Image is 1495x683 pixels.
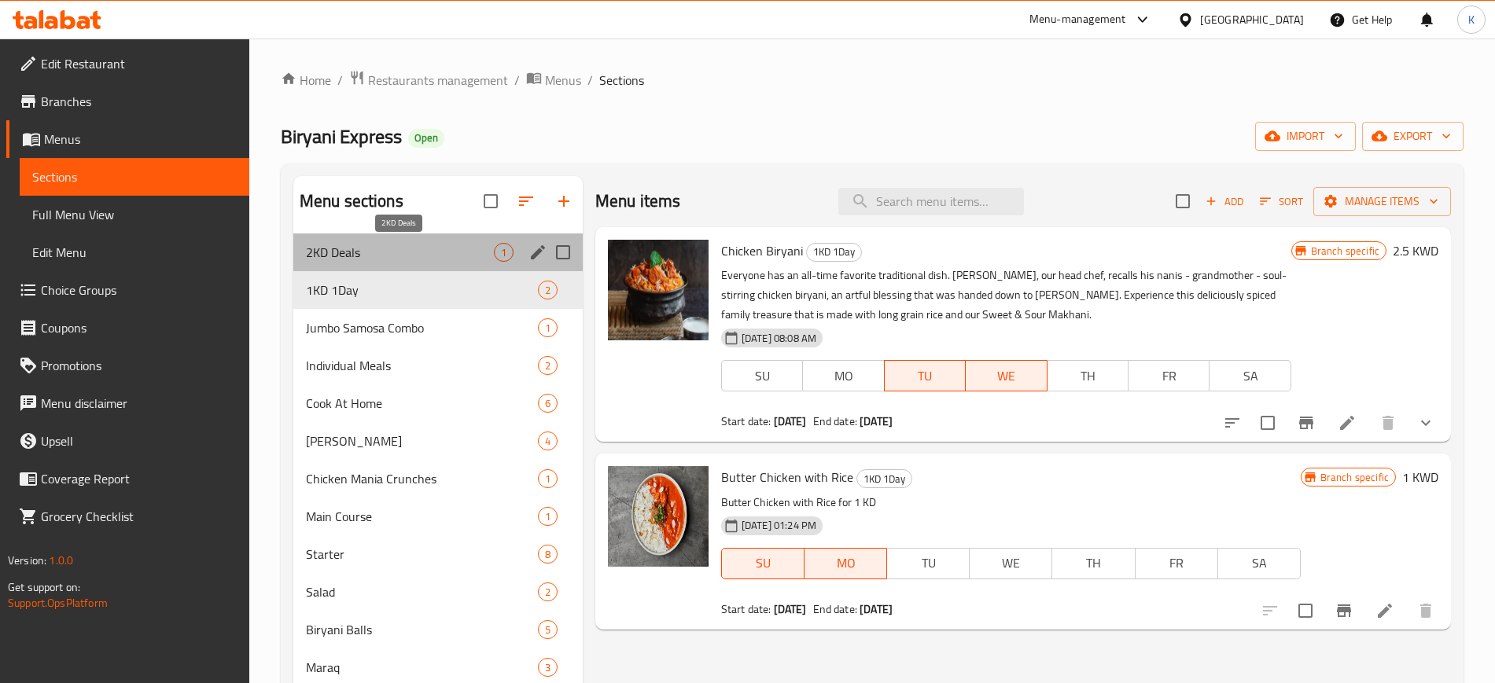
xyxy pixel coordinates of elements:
button: Manage items [1313,187,1451,216]
span: 3 [539,660,557,675]
div: Chicken Mania Crunches1 [293,460,583,498]
a: Grocery Checklist [6,498,249,535]
span: Branches [41,92,237,111]
span: Sort sections [507,182,545,220]
div: items [494,243,514,262]
span: Promotions [41,356,237,375]
div: Starter8 [293,535,583,573]
span: SA [1224,552,1294,575]
span: Coverage Report [41,469,237,488]
a: Edit menu item [1375,601,1394,620]
span: 2KD Deals [306,243,494,262]
div: Jumbo Samosa Combo1 [293,309,583,347]
span: Individual Meals [306,356,538,375]
div: Main Course1 [293,498,583,535]
span: Branch specific [1305,244,1386,259]
button: Add [1199,189,1250,214]
span: 1KD 1Day [807,243,861,261]
span: Edit Menu [32,243,237,262]
b: [DATE] [860,599,893,619]
span: [DATE] 01:24 PM [735,518,823,533]
span: Start date: [721,411,771,431]
div: Chicken Mania Crunches [306,469,538,488]
svg: Show Choices [1416,413,1435,432]
div: Starter [306,545,538,564]
span: SU [728,365,797,387]
div: items [538,431,558,450]
button: WE [966,360,1048,391]
span: 1 [495,245,513,260]
span: 1.0.0 [49,550,73,571]
button: MO [802,360,884,391]
span: TH [1054,365,1122,387]
span: 2 [539,283,557,298]
div: items [538,394,558,413]
span: Biryani Express [281,119,402,154]
span: Butter Chicken with Rice [721,465,853,489]
button: TH [1051,548,1135,579]
span: 1KD 1Day [306,281,538,299]
button: export [1362,122,1464,151]
span: Get support on: [8,577,80,597]
div: 1KD 1Day [856,469,912,488]
span: Biryani Balls [306,620,538,639]
span: Add item [1199,189,1250,214]
span: Add [1203,193,1246,211]
span: 1 [539,509,557,524]
img: Chicken Biryani [608,240,709,340]
span: TU [891,365,959,387]
span: Maraq [306,658,538,677]
span: Select all sections [474,185,507,218]
span: Coupons [41,318,237,337]
input: search [838,188,1024,215]
span: Menu disclaimer [41,394,237,413]
div: 2KD Deals1edit [293,233,583,271]
nav: breadcrumb [281,70,1464,90]
div: items [538,582,558,601]
div: 1KD 1Day2 [293,271,583,309]
a: Full Menu View [20,196,249,233]
span: Menus [44,130,237,149]
button: Branch-specific-item [1325,592,1363,630]
li: / [514,71,520,90]
span: Upsell [41,431,237,450]
span: Cook At Home [306,394,538,413]
button: WE [969,548,1052,579]
span: Sections [32,167,237,186]
button: SU [721,360,803,391]
div: items [538,545,558,564]
span: Edit Restaurant [41,54,237,73]
a: Home [281,71,331,90]
div: [GEOGRAPHIC_DATA] [1200,11,1304,28]
span: Branch specific [1314,470,1395,485]
button: show more [1407,404,1445,442]
button: TU [886,548,970,579]
div: items [538,620,558,639]
button: edit [526,241,550,264]
button: FR [1135,548,1218,579]
img: Butter Chicken with Rice [608,466,709,567]
button: SA [1217,548,1301,579]
div: Individual Meals2 [293,347,583,384]
div: Open [408,129,444,148]
span: TU [893,552,963,575]
p: Everyone has an all-time favorite traditional dish. [PERSON_NAME], our head chef, recalls his nan... [721,266,1291,325]
a: Edit Menu [20,233,249,271]
span: 4 [539,434,557,449]
span: Sort items [1250,189,1313,214]
span: End date: [813,411,857,431]
button: Add section [545,182,583,220]
h2: Menu sections [300,189,403,213]
h2: Menu items [595,189,681,213]
span: export [1375,127,1451,146]
span: Select to update [1289,594,1322,627]
div: items [538,281,558,299]
a: Support.OpsPlatform [8,593,108,613]
div: items [538,469,558,488]
span: FR [1135,365,1203,387]
a: Branches [6,83,249,120]
a: Promotions [6,347,249,384]
span: Full Menu View [32,205,237,224]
